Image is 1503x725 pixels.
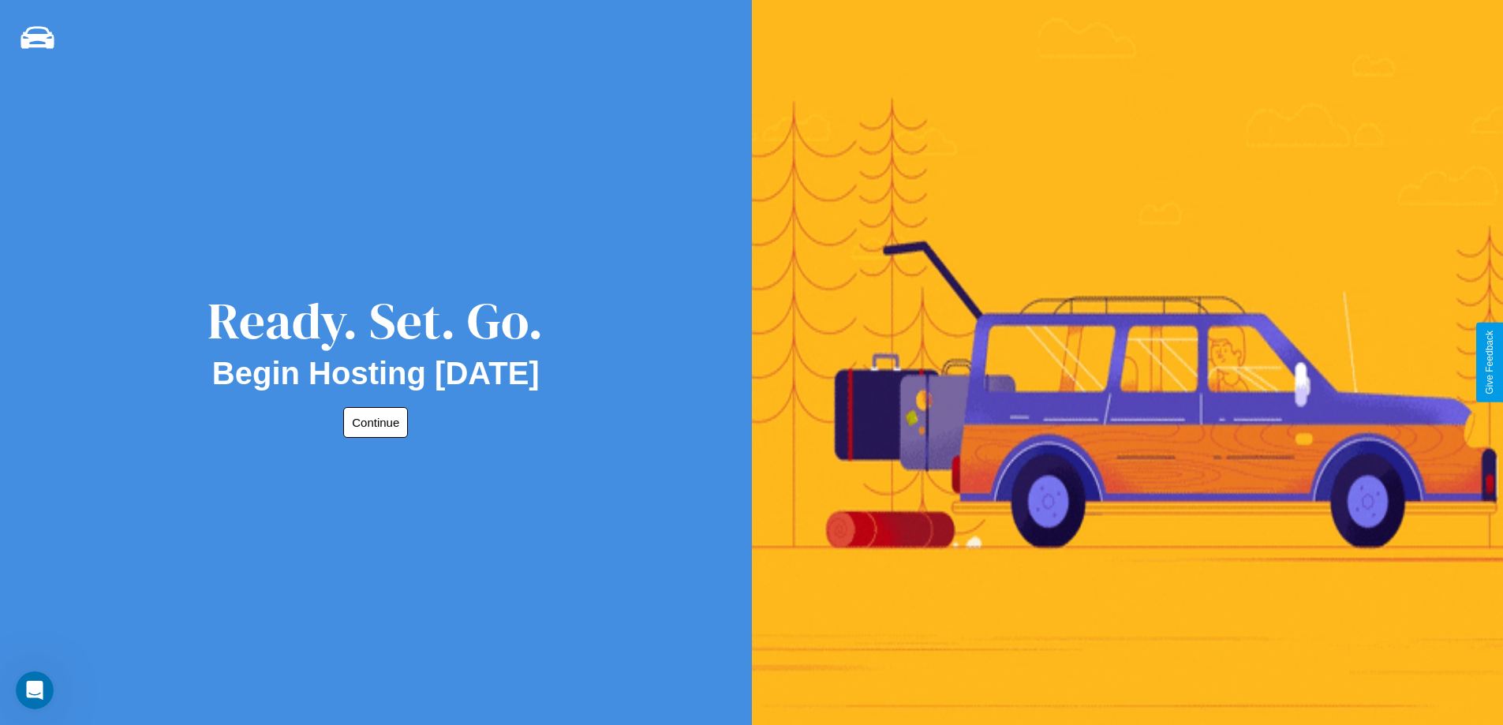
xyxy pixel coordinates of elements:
button: Continue [343,407,408,438]
h2: Begin Hosting [DATE] [212,356,540,391]
div: Give Feedback [1484,331,1495,394]
div: Ready. Set. Go. [208,286,544,356]
iframe: Intercom live chat [16,671,54,709]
